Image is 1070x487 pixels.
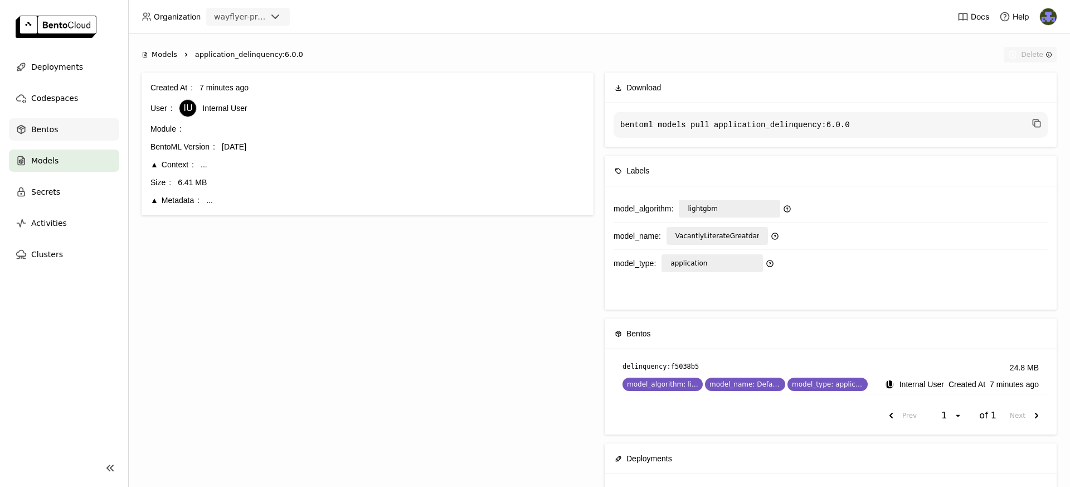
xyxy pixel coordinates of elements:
div: Internal User [885,380,894,389]
div: IU [886,380,893,388]
code: bentoml models pull application_delinquency:6.0.0 [614,112,1048,138]
div: Delete [1022,50,1052,59]
div: wayflyer-prod [214,11,266,22]
a: Activities [9,212,119,234]
div: Help [999,11,1029,22]
span: Docs [971,12,989,22]
div: Context [150,158,194,171]
span: Clusters [31,248,63,261]
span: model_name: DefaultModelName [709,380,781,389]
span: Activities [31,216,67,230]
span: Codespaces [31,91,78,105]
div: 1 [938,410,954,421]
span: application_delinquency:6.0.0 [195,49,303,60]
span: 7 minutes ago [990,378,1039,390]
a: Deployments [9,56,119,78]
span: Deployments [626,452,672,465]
span: Bentos [31,123,58,136]
span: Models [31,154,59,167]
span: model_algorithm: lightgbm [627,380,698,389]
nav: Breadcrumbs navigation [142,49,998,60]
div: Models [142,49,177,60]
a: delinquency:f5038b5 [622,361,885,372]
span: Labels [626,165,649,177]
div: 24.8 MB [1010,361,1039,374]
svg: open [954,411,962,420]
button: previous page. current page 1 of 1 [880,406,921,426]
span: Secrets [31,185,60,199]
span: Download [626,81,661,94]
span: Internal User [202,102,247,114]
span: Models [152,49,177,60]
button: Delete [1004,47,1057,62]
span: Help [1013,12,1029,22]
span: model_type: application [792,380,863,389]
div: 6.41 MB [178,176,585,189]
li: List item [614,358,1048,394]
div: BentoML Version [150,141,215,153]
a: Models [9,150,119,172]
span: 7 minutes ago [200,83,249,92]
a: Bentos [9,118,119,141]
div: Size [150,176,171,189]
a: Docs [957,11,989,22]
button: next page. current page 1 of 1 [1005,406,1048,426]
div: Created At [150,81,193,94]
div: ... [201,158,585,171]
span: Internal User [899,378,944,390]
div: Created At [885,378,1039,390]
span: Bentos [626,327,651,340]
div: Module [150,123,182,135]
div: ... [206,194,585,206]
div: model_type : [614,257,656,269]
span: Deployments [31,60,83,74]
a: Clusters [9,243,119,266]
div: model_name : [614,230,661,242]
div: [DATE] [222,141,585,153]
img: logo [16,16,96,38]
div: model_algorithm : [614,202,673,215]
div: Internal User [179,99,197,117]
span: Organization [154,12,201,22]
svg: Right [182,50,191,59]
div: User [150,102,172,114]
p: delinquency : f5038b5 [622,361,699,372]
a: Codespaces [9,87,119,109]
img: Deirdre Bevan [1040,8,1057,25]
span: of 1 [979,410,996,421]
input: Selected wayflyer-prod. [267,12,269,23]
a: Secrets [9,181,119,203]
div: Metadata [150,194,200,206]
div: IU [179,100,196,117]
